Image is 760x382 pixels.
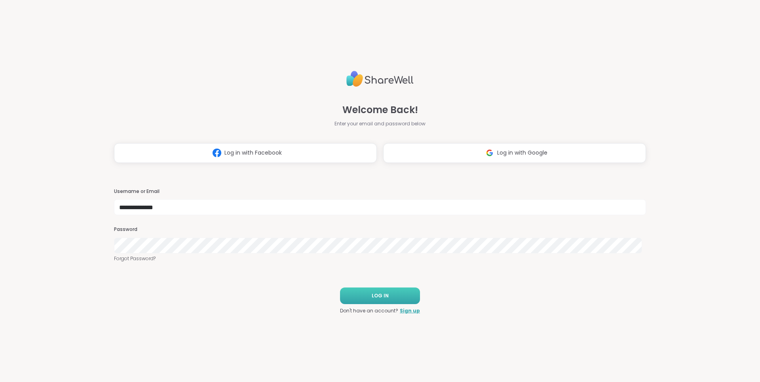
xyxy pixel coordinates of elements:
[224,149,282,157] span: Log in with Facebook
[114,226,646,233] h3: Password
[114,143,377,163] button: Log in with Facebook
[383,143,646,163] button: Log in with Google
[497,149,547,157] span: Log in with Google
[346,68,414,90] img: ShareWell Logo
[340,287,420,304] button: LOG IN
[340,307,398,314] span: Don't have an account?
[114,188,646,195] h3: Username or Email
[342,103,418,117] span: Welcome Back!
[482,146,497,160] img: ShareWell Logomark
[114,255,646,262] a: Forgot Password?
[334,120,426,127] span: Enter your email and password below
[400,307,420,314] a: Sign up
[372,292,389,299] span: LOG IN
[209,146,224,160] img: ShareWell Logomark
